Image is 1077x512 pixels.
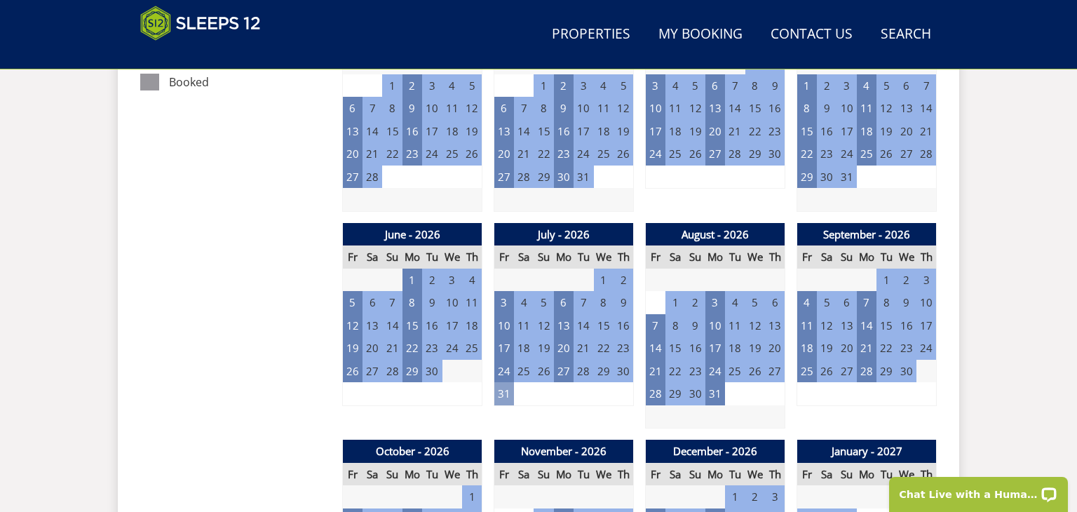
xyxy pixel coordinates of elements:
[442,74,462,97] td: 4
[685,337,705,360] td: 16
[614,463,633,486] th: Th
[534,463,553,486] th: Su
[797,337,817,360] td: 18
[494,245,514,269] th: Fr
[817,120,836,143] td: 16
[343,245,363,269] th: Fr
[554,166,574,189] td: 30
[646,360,665,383] td: 21
[705,142,725,166] td: 27
[442,97,462,120] td: 11
[140,6,261,41] img: Sleeps 12
[614,291,633,314] td: 9
[534,360,553,383] td: 26
[765,19,858,50] a: Contact Us
[745,142,765,166] td: 29
[363,314,382,337] td: 13
[653,19,748,50] a: My Booking
[817,291,836,314] td: 5
[836,142,856,166] td: 24
[462,245,482,269] th: Th
[442,245,462,269] th: We
[797,223,937,246] th: September - 2026
[514,463,534,486] th: Sa
[343,120,363,143] td: 13
[343,314,363,337] td: 12
[685,97,705,120] td: 12
[554,142,574,166] td: 23
[514,97,534,120] td: 7
[514,166,534,189] td: 28
[594,337,614,360] td: 22
[876,97,896,120] td: 12
[745,74,765,97] td: 8
[402,74,422,97] td: 2
[836,97,856,120] td: 10
[614,97,633,120] td: 12
[133,49,280,61] iframe: Customer reviews powered by Trustpilot
[665,382,685,405] td: 29
[442,120,462,143] td: 18
[534,166,553,189] td: 29
[646,120,665,143] td: 17
[797,97,817,120] td: 8
[343,223,482,246] th: June - 2026
[836,360,856,383] td: 27
[876,120,896,143] td: 19
[916,97,936,120] td: 14
[765,245,785,269] th: Th
[574,463,593,486] th: Tu
[514,120,534,143] td: 14
[382,97,402,120] td: 8
[382,245,402,269] th: Su
[876,337,896,360] td: 22
[817,166,836,189] td: 30
[594,120,614,143] td: 18
[554,291,574,314] td: 6
[363,291,382,314] td: 6
[442,291,462,314] td: 10
[916,337,936,360] td: 24
[916,245,936,269] th: Th
[574,97,593,120] td: 10
[554,337,574,360] td: 20
[343,291,363,314] td: 5
[646,440,785,463] th: December - 2026
[836,120,856,143] td: 17
[402,245,422,269] th: Mo
[614,142,633,166] td: 26
[462,120,482,143] td: 19
[442,337,462,360] td: 24
[916,74,936,97] td: 7
[574,245,593,269] th: Tu
[422,314,442,337] td: 16
[422,291,442,314] td: 9
[897,120,916,143] td: 20
[876,269,896,292] td: 1
[534,97,553,120] td: 8
[594,463,614,486] th: We
[857,97,876,120] td: 11
[646,97,665,120] td: 10
[442,463,462,486] th: We
[646,382,665,405] td: 28
[402,97,422,120] td: 9
[494,142,514,166] td: 20
[745,120,765,143] td: 22
[614,337,633,360] td: 23
[422,245,442,269] th: Tu
[797,360,817,383] td: 25
[836,337,856,360] td: 20
[725,314,745,337] td: 11
[705,74,725,97] td: 6
[745,360,765,383] td: 26
[594,269,614,292] td: 1
[422,74,442,97] td: 3
[646,337,665,360] td: 14
[494,120,514,143] td: 13
[665,314,685,337] td: 8
[705,337,725,360] td: 17
[836,166,856,189] td: 31
[514,142,534,166] td: 21
[494,360,514,383] td: 24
